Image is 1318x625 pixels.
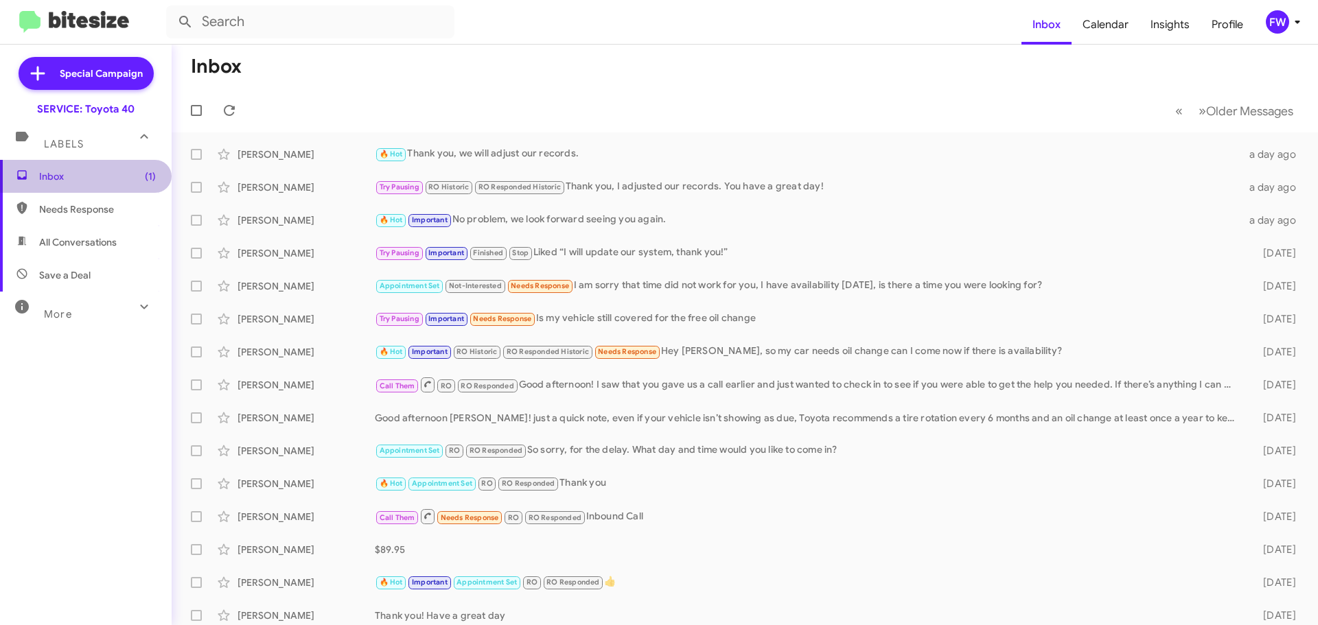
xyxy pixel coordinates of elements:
div: Good afternoon [PERSON_NAME]! just a quick note, even if your vehicle isn’t showing as due, Toyot... [375,411,1241,425]
div: [DATE] [1241,510,1307,523]
div: Thank you! Have a great day [375,609,1241,622]
span: RO Responded [529,513,581,522]
div: [PERSON_NAME] [238,510,375,523]
div: [DATE] [1241,477,1307,491]
span: Important [428,248,464,257]
span: RO [449,446,460,455]
div: Good afternoon! I saw that you gave us a call earlier and just wanted to check in to see if you w... [375,376,1241,393]
span: Needs Response [473,314,531,323]
span: Special Campaign [60,67,143,80]
a: Special Campaign [19,57,154,90]
button: FW [1254,10,1303,34]
div: [DATE] [1241,543,1307,556]
div: No problem, we look forward seeing you again. [375,212,1241,228]
div: [PERSON_NAME] [238,180,375,194]
span: More [44,308,72,320]
span: RO [441,381,452,390]
span: Appointment Set [456,578,517,587]
div: [PERSON_NAME] [238,378,375,392]
span: RO [481,479,492,488]
h1: Inbox [191,56,242,78]
div: [DATE] [1241,576,1307,589]
span: Appointment Set [380,281,440,290]
span: 🔥 Hot [380,150,403,158]
span: RO Responded [546,578,599,587]
div: Thank you, we will adjust our records. [375,146,1241,162]
span: Finished [473,248,503,257]
span: Save a Deal [39,268,91,282]
span: Needs Response [511,281,569,290]
span: Important [428,314,464,323]
span: 🔥 Hot [380,578,403,587]
span: Try Pausing [380,248,419,257]
span: Needs Response [441,513,499,522]
div: [DATE] [1241,246,1307,260]
button: Next [1190,97,1302,125]
div: Thank you [375,475,1241,491]
div: Thank you, I adjusted our records. You have a great day! [375,179,1241,195]
div: [DATE] [1241,411,1307,425]
div: [PERSON_NAME] [238,246,375,260]
div: [PERSON_NAME] [238,279,375,293]
span: Stop [512,248,529,257]
span: Older Messages [1206,104,1293,119]
div: [DATE] [1241,312,1307,326]
input: Search [166,5,454,38]
div: [PERSON_NAME] [238,411,375,425]
span: Inbox [39,169,156,183]
span: RO [508,513,519,522]
span: Important [412,215,448,224]
div: [PERSON_NAME] [238,477,375,491]
div: [PERSON_NAME] [238,213,375,227]
span: RO Responded [470,446,522,455]
a: Profile [1201,5,1254,45]
div: [DATE] [1241,444,1307,458]
div: Is my vehicle still covered for the free oil change [375,311,1241,327]
span: Important [412,347,448,356]
div: SERVICE: Toyota 40 [37,102,135,116]
div: [DATE] [1241,609,1307,622]
span: » [1199,102,1206,119]
a: Insights [1140,5,1201,45]
button: Previous [1167,97,1191,125]
div: [PERSON_NAME] [238,444,375,458]
span: Try Pausing [380,314,419,323]
div: a day ago [1241,213,1307,227]
div: $89.95 [375,543,1241,556]
span: Try Pausing [380,182,419,191]
span: RO Responded [461,381,513,390]
div: a day ago [1241,148,1307,161]
span: Not-Interested [449,281,502,290]
span: Labels [44,138,84,150]
div: Inbound Call [375,508,1241,525]
div: Liked “I will update our system, thank you!” [375,245,1241,261]
span: RO Responded Historic [478,182,561,191]
div: [PERSON_NAME] [238,543,375,556]
span: Needs Response [39,202,156,216]
div: a day ago [1241,180,1307,194]
div: [DATE] [1241,378,1307,392]
div: [DATE] [1241,279,1307,293]
span: RO Historic [428,182,469,191]
div: I am sorry that time did not work for you, I have availability [DATE], is there a time you were l... [375,278,1241,294]
span: « [1175,102,1183,119]
span: RO Responded [502,479,555,488]
div: Hey [PERSON_NAME], so my car needs oil change can I come now if there is availability? [375,344,1241,359]
div: So sorry, for the delay. What day and time would you like to come in? [375,443,1241,458]
div: [PERSON_NAME] [238,345,375,359]
span: Important [412,578,448,587]
span: RO Historic [456,347,497,356]
a: Inbox [1021,5,1072,45]
span: 🔥 Hot [380,347,403,356]
a: Calendar [1072,5,1140,45]
span: Call Them [380,513,415,522]
div: [PERSON_NAME] [238,576,375,589]
div: [DATE] [1241,345,1307,359]
span: Needs Response [598,347,656,356]
div: [PERSON_NAME] [238,609,375,622]
span: (1) [145,169,156,183]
